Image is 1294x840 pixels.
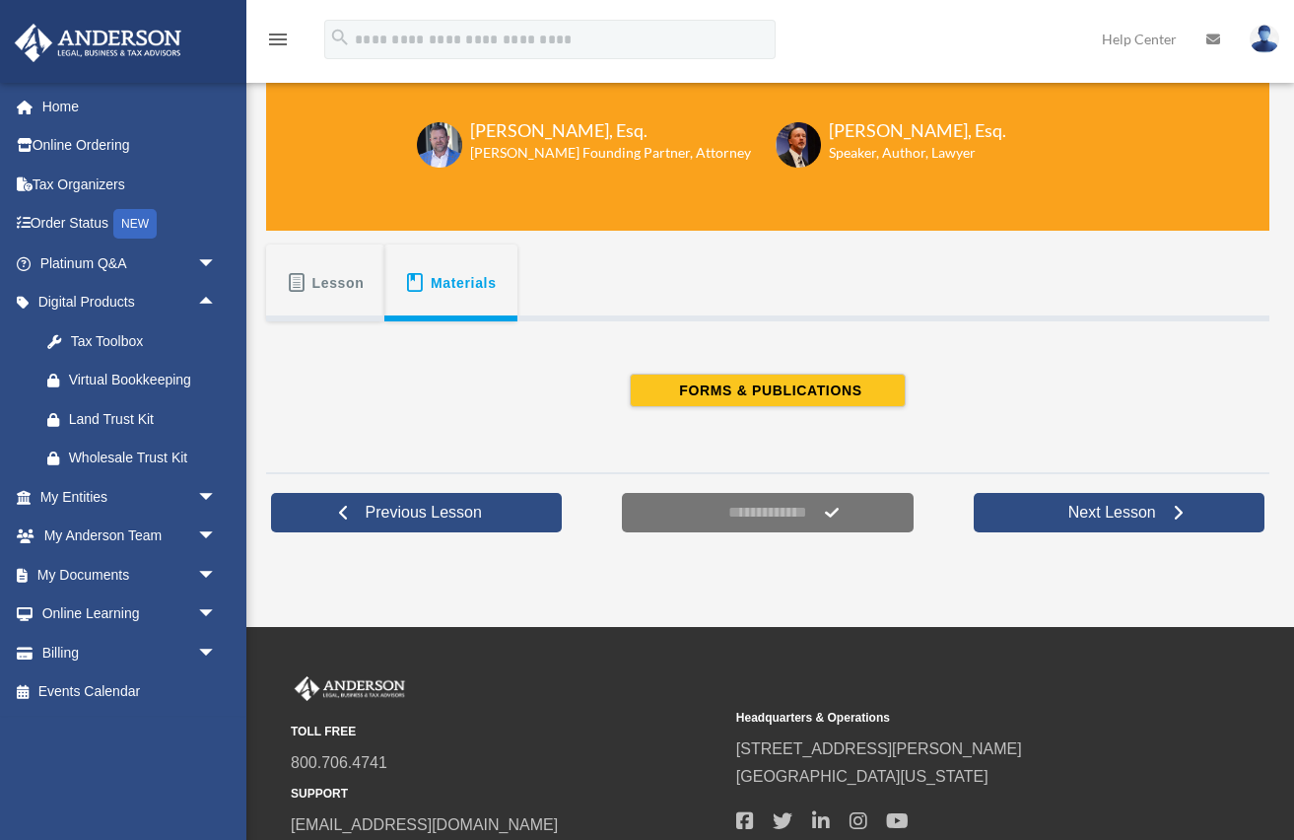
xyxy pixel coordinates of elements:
[197,555,237,595] span: arrow_drop_down
[329,27,351,48] i: search
[14,633,246,672] a: Billingarrow_drop_down
[291,816,558,833] a: [EMAIL_ADDRESS][DOMAIN_NAME]
[673,381,861,400] span: FORMS & PUBLICATIONS
[736,768,988,785] a: [GEOGRAPHIC_DATA][US_STATE]
[291,754,387,771] a: 800.706.4741
[69,329,222,354] div: Tax Toolbox
[417,122,462,168] img: Toby-circle-head.png
[271,493,562,532] a: Previous Lesson
[974,493,1264,532] a: Next Lesson
[14,204,246,245] a: Order StatusNEW
[14,672,246,712] a: Events Calendar
[829,118,1006,143] h3: [PERSON_NAME], Esq.
[1053,503,1172,523] span: Next Lesson
[197,477,237,518] span: arrow_drop_down
[14,477,246,517] a: My Entitiesarrow_drop_down
[291,676,409,702] img: Anderson Advisors Platinum Portal
[14,555,246,595] a: My Documentsarrow_drop_down
[736,740,1022,757] a: [STREET_ADDRESS][PERSON_NAME]
[470,143,751,163] h6: [PERSON_NAME] Founding Partner, Attorney
[14,87,246,126] a: Home
[113,209,157,239] div: NEW
[9,24,187,62] img: Anderson Advisors Platinum Portal
[350,503,498,523] span: Previous Lesson
[69,407,222,432] div: Land Trust Kit
[470,118,751,143] h3: [PERSON_NAME], Esq.
[291,784,722,805] small: SUPPORT
[14,517,246,556] a: My Anderson Teamarrow_drop_down
[197,595,237,635] span: arrow_drop_down
[14,244,246,283] a: Platinum Q&Aarrow_drop_down
[197,517,237,557] span: arrow_drop_down
[197,633,237,673] span: arrow_drop_down
[312,265,365,301] span: Lesson
[14,283,246,322] a: Digital Productsarrow_drop_up
[829,143,982,163] h6: Speaker, Author, Lawyer
[28,399,246,439] a: Land Trust Kit
[197,283,237,323] span: arrow_drop_up
[1250,25,1279,53] img: User Pic
[291,722,722,742] small: TOLL FREE
[28,361,246,400] a: Virtual Bookkeeping
[285,374,1251,407] a: FORMS & PUBLICATIONS
[69,446,222,470] div: Wholesale Trust Kit
[14,595,246,634] a: Online Learningarrow_drop_down
[266,35,290,51] a: menu
[197,244,237,284] span: arrow_drop_down
[28,439,246,478] a: Wholesale Trust Kit
[14,126,246,166] a: Online Ordering
[736,708,1168,729] small: Headquarters & Operations
[14,165,246,204] a: Tax Organizers
[431,265,497,301] span: Materials
[69,368,222,392] div: Virtual Bookkeeping
[28,321,246,361] a: Tax Toolbox
[266,28,290,51] i: menu
[776,122,821,168] img: Scott-Estill-Headshot.png
[630,374,906,407] button: FORMS & PUBLICATIONS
